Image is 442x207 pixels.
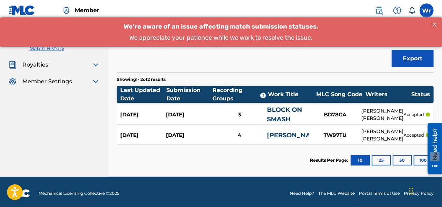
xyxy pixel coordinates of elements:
[22,77,72,86] span: Member Settings
[62,6,71,15] img: Top Rightsholder
[392,50,434,67] button: Export
[268,90,313,99] div: Work Title
[120,111,166,119] div: [DATE]
[166,86,212,103] div: Submission Date
[92,77,100,86] img: expand
[422,121,442,177] iframe: Resource Center
[38,190,119,197] span: Mechanical Licensing Collective © 2025
[393,155,412,166] button: 50
[309,111,361,119] div: BD78CA
[411,90,430,99] div: Status
[414,155,433,166] button: 100
[260,93,266,98] span: ?
[361,128,404,143] div: [PERSON_NAME], [PERSON_NAME]
[267,106,302,123] a: BLOCK ON SMASH
[365,90,411,99] div: Writers
[309,131,361,139] div: TW97TU
[120,131,166,139] div: [DATE]
[290,190,314,197] a: Need Help?
[166,111,212,119] div: [DATE]
[166,131,212,139] div: [DATE]
[404,112,424,118] p: accepted
[92,61,100,69] img: expand
[212,111,267,119] div: 3
[212,131,267,139] div: 4
[408,7,415,14] div: Notifications
[407,174,442,207] iframe: Chat Widget
[409,181,413,201] div: Drag
[375,6,383,15] img: search
[318,190,355,197] a: The MLC Website
[404,190,434,197] a: Privacy Policy
[359,190,400,197] a: Portal Terms of Use
[361,107,404,122] div: [PERSON_NAME], [PERSON_NAME]
[420,3,434,17] div: User Menu
[22,61,48,69] span: Royalties
[372,155,391,166] button: 25
[372,3,386,17] a: Public Search
[393,6,401,15] img: help
[404,132,424,138] p: accepted
[390,3,404,17] div: Help
[8,5,35,15] img: MLC Logo
[267,131,323,139] a: [PERSON_NAME]
[120,86,166,103] div: Last Updated Date
[313,90,365,99] div: MLC Song Code
[117,76,166,83] p: Showing 1 - 2 of 2 results
[129,16,313,24] span: We appreciate your patience while we work to resolve the issue.
[8,77,17,86] img: Member Settings
[75,6,99,14] span: Member
[29,45,100,52] a: Match History
[124,5,318,13] span: We’re aware of an issue affecting match submission statuses.
[351,155,370,166] button: 10
[212,86,268,103] div: Recording Groups
[310,157,350,163] p: Results Per Page:
[8,61,17,69] img: Royalties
